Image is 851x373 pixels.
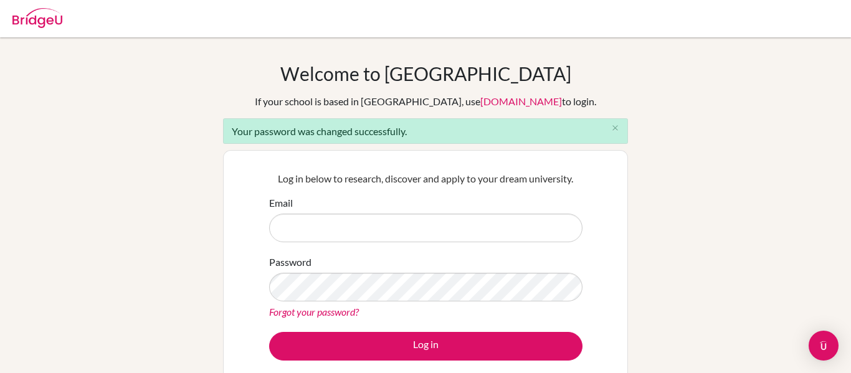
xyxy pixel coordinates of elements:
a: Forgot your password? [269,306,359,318]
a: [DOMAIN_NAME] [480,95,562,107]
div: Open Intercom Messenger [809,331,839,361]
div: If your school is based in [GEOGRAPHIC_DATA], use to login. [255,94,596,109]
h1: Welcome to [GEOGRAPHIC_DATA] [280,62,571,85]
p: Log in below to research, discover and apply to your dream university. [269,171,582,186]
label: Password [269,255,311,270]
button: Close [602,119,627,138]
div: Your password was changed successfully. [223,118,628,144]
label: Email [269,196,293,210]
img: Bridge-U [12,8,62,28]
i: close [611,123,620,133]
button: Log in [269,332,582,361]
